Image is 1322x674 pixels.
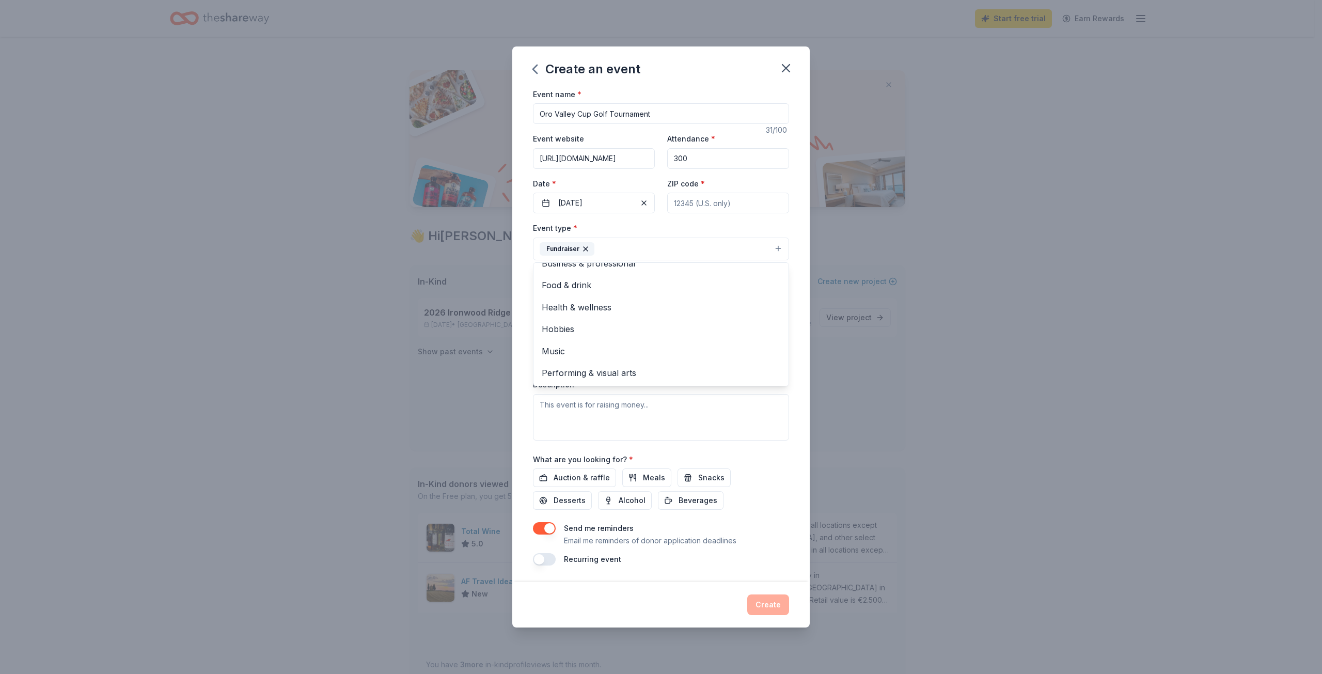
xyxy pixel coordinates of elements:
button: Fundraiser [533,238,789,260]
span: Performing & visual arts [542,366,780,380]
span: Business & professional [542,257,780,270]
div: Fundraiser [533,262,789,386]
span: Hobbies [542,322,780,336]
span: Music [542,344,780,358]
span: Health & wellness [542,301,780,314]
div: Fundraiser [540,242,594,256]
span: Food & drink [542,278,780,292]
